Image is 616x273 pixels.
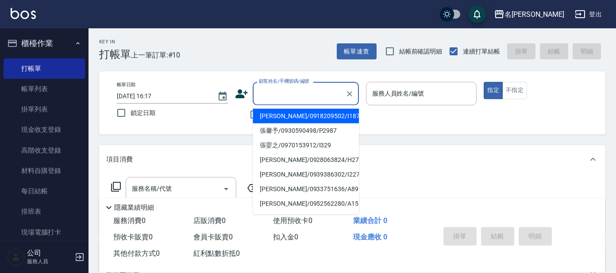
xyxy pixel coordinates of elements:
li: 張馨予/0930590498/P2987 [253,123,359,138]
button: 帳單速查 [337,43,377,60]
a: 高階收支登錄 [4,140,85,161]
li: [PERSON_NAME]/0939386302/I227 [253,167,359,182]
li: [PERSON_NAME]/0933751636/A89 [253,182,359,196]
a: 現金收支登錄 [4,119,85,140]
li: [PERSON_NAME]/0939176696/I7 [253,211,359,226]
span: 業績合計 0 [353,216,387,225]
div: 項目消費 [99,145,605,173]
button: Choose date, selected date is 2025-08-20 [212,86,233,107]
p: 隱藏業績明細 [114,203,154,212]
span: 預收卡販賣 0 [113,233,153,241]
span: 服務消費 0 [113,216,146,225]
img: Person [7,248,25,266]
h5: 公司 [27,249,72,258]
span: 店販消費 0 [193,216,226,225]
button: Clear [343,88,356,100]
span: 扣入金 0 [273,233,298,241]
button: 櫃檯作業 [4,32,85,55]
p: 項目消費 [106,155,133,164]
p: 服務人員 [27,258,72,265]
span: 紅利點數折抵 0 [193,249,240,258]
a: 每日結帳 [4,181,85,201]
input: YYYY/MM/DD hh:mm [117,89,208,104]
span: 使用預收卡 0 [273,216,312,225]
span: 連續打單結帳 [463,47,500,56]
a: 現場電腦打卡 [4,222,85,242]
li: [PERSON_NAME]/0952562280/A155 [253,196,359,211]
button: 指定 [484,82,503,99]
div: 名[PERSON_NAME] [504,9,564,20]
span: 結帳前確認明細 [399,47,443,56]
span: 其他付款方式 0 [113,249,160,258]
img: Logo [11,8,36,19]
li: 張孁之/0970153912/I329 [253,138,359,153]
h3: 打帳單 [99,48,131,61]
button: 名[PERSON_NAME] [490,5,568,23]
h2: Key In [99,39,131,45]
a: 打帳單 [4,58,85,79]
span: 上一筆訂單:#10 [131,50,181,61]
span: 現金應收 0 [353,233,387,241]
a: 排班表 [4,201,85,222]
label: 帳單日期 [117,81,135,88]
button: save [468,5,486,23]
a: 材料自購登錄 [4,161,85,181]
a: 帳單列表 [4,79,85,99]
span: 鎖定日期 [131,108,155,118]
button: 不指定 [502,82,527,99]
li: [PERSON_NAME]/0918209502/I187 [253,109,359,123]
button: Open [219,182,233,196]
button: 登出 [571,6,605,23]
li: [PERSON_NAME]/0928063824/H27 [253,153,359,167]
a: 掛單列表 [4,99,85,119]
label: 顧客姓名/手機號碼/編號 [259,78,309,85]
span: 會員卡販賣 0 [193,233,233,241]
